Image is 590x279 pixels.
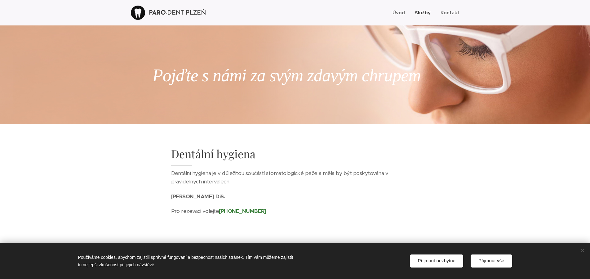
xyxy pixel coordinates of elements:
[219,206,266,213] strong: [PHONE_NUMBER]
[171,206,419,214] p: Pro rezevaci volejte
[469,254,512,267] button: Přijmout vše
[171,168,419,191] p: Dentální hygiena je v důležitou součástí stomatologické péče a měla by být poskytována v pravidel...
[78,249,317,273] div: Používáme cookies, abychom zajistili správné fungování a bezpečnost našich stránek. Tím vám můžem...
[414,258,454,264] span: Přijmout nezbytné
[393,10,405,16] span: Úvod
[406,254,462,267] button: Přijmout nezbytné
[441,10,459,16] span: Kontakt
[131,5,207,21] a: PARO-DENT PLZEŇ
[171,145,419,165] h1: Dentální hygiena
[477,258,504,264] span: Přijmout vše
[391,5,459,20] ul: Menu
[415,10,431,16] span: Služby
[171,192,225,199] strong: [PERSON_NAME] DiS.
[153,62,437,86] em: Pojďte s námi za svým zdavým chrupem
